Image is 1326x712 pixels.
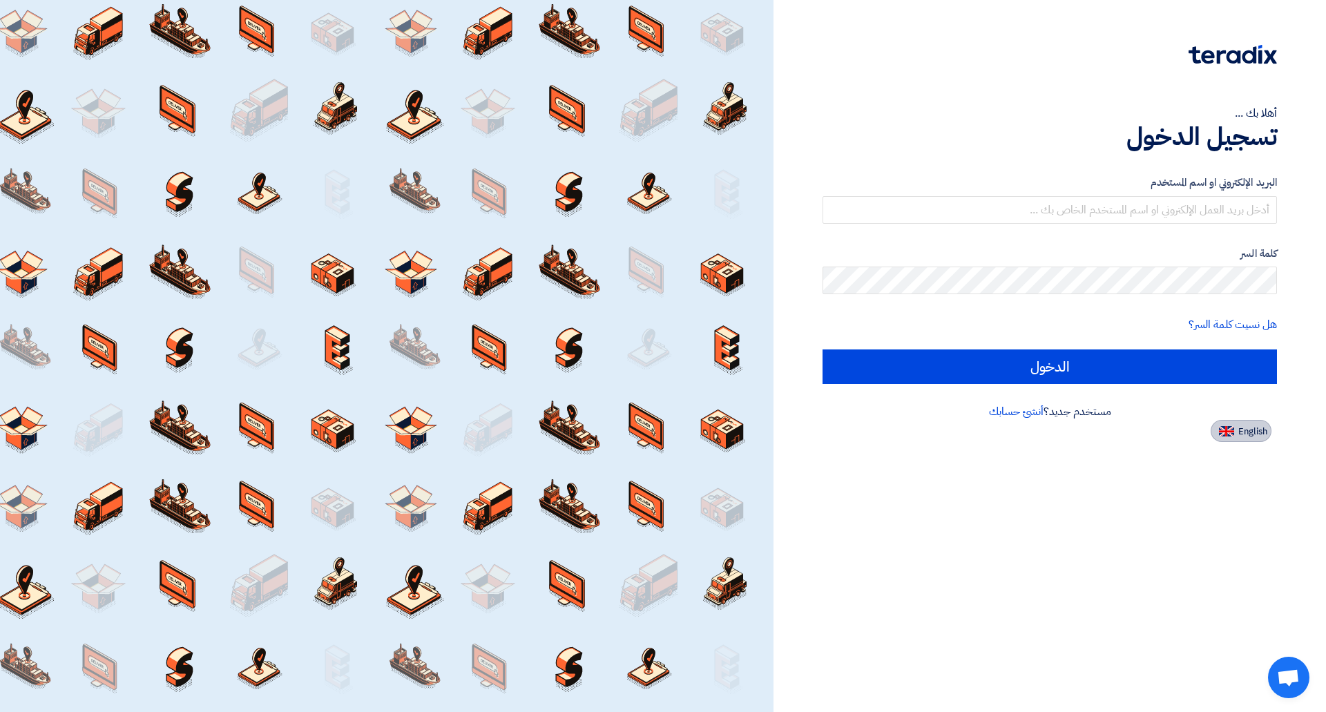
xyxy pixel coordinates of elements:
div: أهلا بك ... [823,105,1277,122]
div: مستخدم جديد؟ [823,403,1277,420]
button: English [1211,420,1271,442]
label: كلمة السر [823,246,1277,262]
h1: تسجيل الدخول [823,122,1277,152]
a: أنشئ حسابك [989,403,1044,420]
div: Open chat [1268,657,1309,698]
img: Teradix logo [1189,45,1277,64]
span: English [1238,427,1267,436]
img: en-US.png [1219,426,1234,436]
input: الدخول [823,349,1277,384]
a: هل نسيت كلمة السر؟ [1189,316,1277,333]
label: البريد الإلكتروني او اسم المستخدم [823,175,1277,191]
input: أدخل بريد العمل الإلكتروني او اسم المستخدم الخاص بك ... [823,196,1277,224]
